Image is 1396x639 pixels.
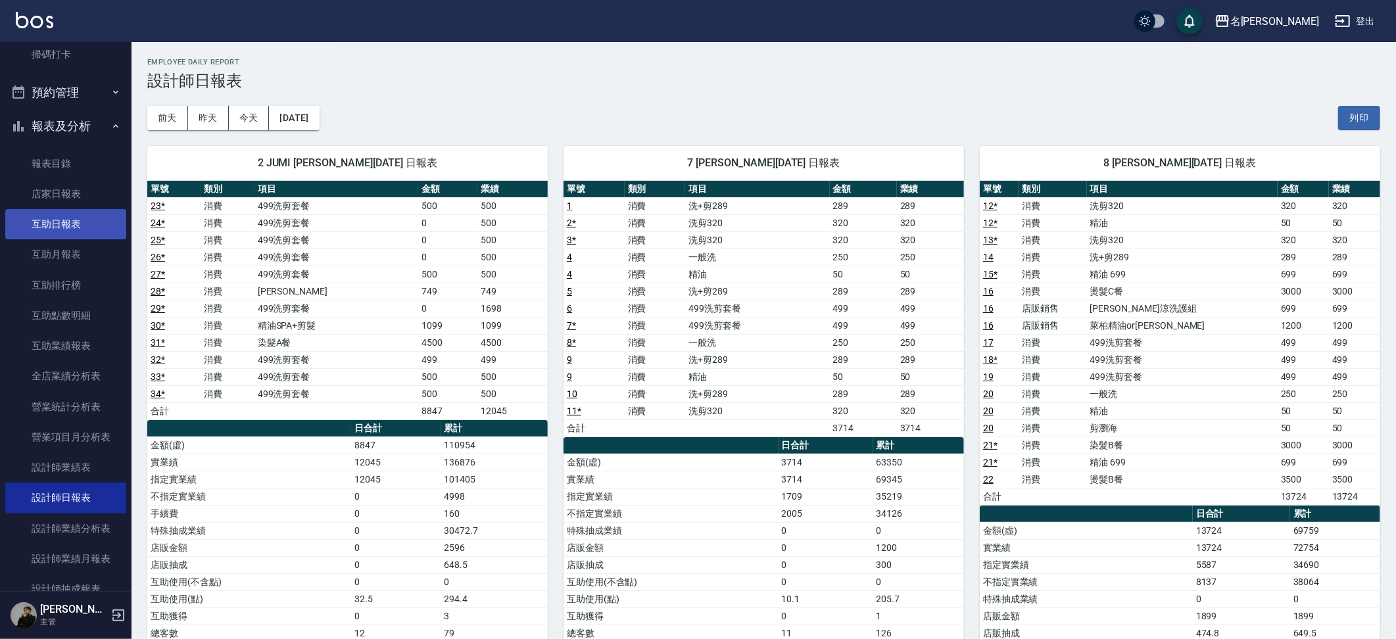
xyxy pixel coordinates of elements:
[685,283,829,300] td: 洗+剪289
[147,488,351,505] td: 不指定實業績
[564,471,779,488] td: 實業績
[1019,248,1086,266] td: 消費
[477,197,548,214] td: 500
[779,471,873,488] td: 3714
[351,420,441,437] th: 日合計
[779,522,873,539] td: 0
[830,214,897,231] td: 320
[201,231,254,248] td: 消費
[567,354,572,365] a: 9
[996,156,1364,170] span: 8 [PERSON_NAME][DATE] 日報表
[1087,231,1278,248] td: 洗剪320
[201,334,254,351] td: 消費
[1087,454,1278,471] td: 精油 699
[1230,13,1319,30] div: 名[PERSON_NAME]
[477,402,548,419] td: 12045
[418,402,477,419] td: 8847
[1019,197,1086,214] td: 消費
[625,368,686,385] td: 消費
[625,334,686,351] td: 消費
[983,252,994,262] a: 14
[40,616,107,628] p: 主管
[1329,248,1380,266] td: 289
[873,488,964,505] td: 35219
[418,385,477,402] td: 500
[685,231,829,248] td: 洗剪320
[147,539,351,556] td: 店販金額
[685,368,829,385] td: 精油
[477,266,548,283] td: 500
[441,539,548,556] td: 2596
[147,402,201,419] td: 合計
[897,402,964,419] td: 320
[1087,181,1278,198] th: 項目
[1193,522,1290,539] td: 13724
[1278,266,1329,283] td: 699
[983,303,994,314] a: 16
[625,214,686,231] td: 消費
[1019,368,1086,385] td: 消費
[625,181,686,198] th: 類別
[830,283,897,300] td: 289
[1290,522,1380,539] td: 69759
[1329,471,1380,488] td: 3500
[1193,506,1290,523] th: 日合計
[1087,266,1278,283] td: 精油 699
[1278,488,1329,505] td: 13724
[254,266,419,283] td: 499洗剪套餐
[625,283,686,300] td: 消費
[418,214,477,231] td: 0
[1019,214,1086,231] td: 消費
[897,300,964,317] td: 499
[254,231,419,248] td: 499洗剪套餐
[147,72,1380,90] h3: 設計師日報表
[1019,283,1086,300] td: 消費
[830,402,897,419] td: 320
[1087,214,1278,231] td: 精油
[477,368,548,385] td: 500
[1019,437,1086,454] td: 消費
[418,317,477,334] td: 1099
[897,231,964,248] td: 320
[5,452,126,483] a: 設計師業績表
[1329,402,1380,419] td: 50
[1329,181,1380,198] th: 業績
[351,505,441,522] td: 0
[5,300,126,331] a: 互助點數明細
[254,197,419,214] td: 499洗剪套餐
[1087,471,1278,488] td: 燙髮B餐
[983,337,994,348] a: 17
[40,603,107,616] h5: [PERSON_NAME]
[188,106,229,130] button: 昨天
[685,181,829,198] th: 項目
[254,248,419,266] td: 499洗剪套餐
[1087,437,1278,454] td: 染髮B餐
[5,109,126,143] button: 報表及分析
[1019,471,1086,488] td: 消費
[201,197,254,214] td: 消費
[625,300,686,317] td: 消費
[897,385,964,402] td: 289
[1087,334,1278,351] td: 499洗剪套餐
[441,522,548,539] td: 30472.7
[873,437,964,454] th: 累計
[564,181,964,437] table: a dense table
[254,385,419,402] td: 499洗剪套餐
[897,197,964,214] td: 289
[873,454,964,471] td: 63350
[897,266,964,283] td: 50
[1330,9,1380,34] button: 登出
[5,361,126,391] a: 全店業績分析表
[254,283,419,300] td: [PERSON_NAME]
[1329,317,1380,334] td: 1200
[779,539,873,556] td: 0
[980,522,1193,539] td: 金額(虛)
[1087,248,1278,266] td: 洗+剪289
[873,522,964,539] td: 0
[1329,231,1380,248] td: 320
[625,197,686,214] td: 消費
[897,351,964,368] td: 289
[779,437,873,454] th: 日合計
[418,266,477,283] td: 500
[897,181,964,198] th: 業績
